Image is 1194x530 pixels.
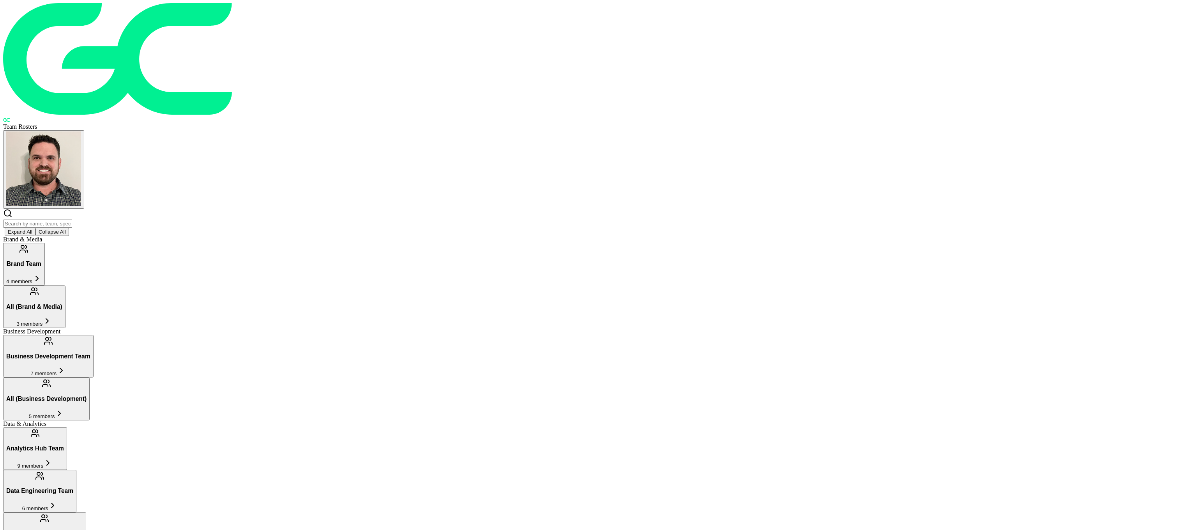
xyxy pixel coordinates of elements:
button: Data Engineering Team6 members [3,470,76,512]
span: Team Rosters [3,123,37,130]
span: 5 members [29,413,55,419]
h3: Analytics Hub Team [6,445,64,452]
span: 7 members [30,370,57,376]
button: Expand All [5,228,35,236]
span: 3 members [17,321,43,327]
span: 6 members [22,505,48,511]
span: Brand & Media [3,236,42,243]
button: All (Business Development)5 members [3,378,90,420]
span: 9 members [18,463,44,469]
span: Data & Analytics [3,420,46,427]
h3: All (Business Development) [6,395,87,402]
span: Business Development [3,328,60,335]
button: All (Brand & Media)3 members [3,285,65,328]
h3: All (Brand & Media) [6,303,62,310]
h3: Business Development Team [6,353,90,360]
h3: Data Engineering Team [6,487,73,495]
button: Analytics Hub Team9 members [3,427,67,470]
h3: Brand Team [6,261,42,268]
span: 4 members [6,278,32,284]
input: Search by name, team, specialty, or title... [3,220,72,228]
button: Business Development Team7 members [3,335,94,378]
button: Brand Team4 members [3,243,45,285]
button: Collapse All [35,228,69,236]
